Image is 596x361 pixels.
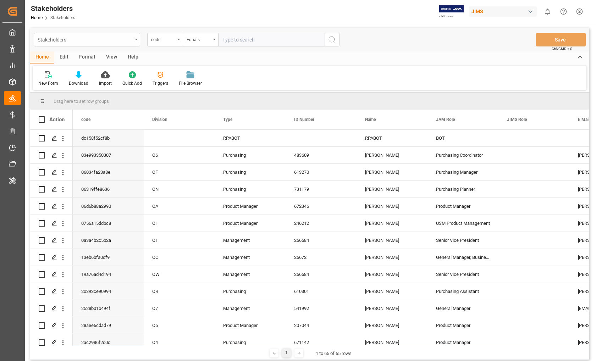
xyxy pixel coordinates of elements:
div: Import [99,80,112,87]
button: open menu [183,33,218,46]
span: Drag here to set row groups [54,99,109,104]
div: 28aee6cdad79 [73,317,144,334]
button: Save [536,33,586,46]
div: Purchasing Assistant [427,283,498,300]
div: Product Manager [427,198,498,215]
div: O6 [144,317,215,334]
div: Management [215,249,286,266]
a: Home [31,15,43,20]
div: Stakeholders [38,35,132,44]
div: [PERSON_NAME] [357,317,427,334]
div: Purchasing Manager [427,164,498,180]
span: Division [152,117,167,122]
div: 207044 [286,317,357,334]
div: Format [74,51,101,63]
div: 1 [282,349,291,357]
div: 0a3a4b2c5b2a [73,232,144,249]
span: Ctrl/CMD + S [552,46,572,51]
div: [PERSON_NAME] [357,283,427,300]
div: JIMS [469,6,537,17]
div: Management [215,266,286,283]
span: Type [223,117,232,122]
div: 541992 [286,300,357,317]
span: code [81,117,90,122]
div: [PERSON_NAME] [357,215,427,232]
div: Equals [187,35,211,43]
div: 06d6b88a2990 [73,198,144,215]
div: RPABOT [215,130,286,146]
div: Press SPACE to select this row. [30,147,73,164]
div: O4 [144,334,215,351]
div: OC [144,249,215,266]
div: Press SPACE to select this row. [30,300,73,317]
div: Purchasing [215,283,286,300]
div: Press SPACE to select this row. [30,232,73,249]
div: Product Manager [215,198,286,215]
div: Press SPACE to select this row. [30,130,73,147]
div: RPABOT [357,130,427,146]
div: dc158f52cf8b [73,130,144,146]
div: 613270 [286,164,357,180]
span: JAM Role [436,117,455,122]
div: [PERSON_NAME] [357,300,427,317]
div: 0756a15ddbc8 [73,215,144,232]
span: E Mail [578,117,590,122]
div: File Browser [179,80,202,87]
span: JIMS Role [507,117,527,122]
div: Press SPACE to select this row. [30,164,73,181]
div: Purchasing [215,164,286,180]
div: Purchasing [215,181,286,198]
img: Exertis%20JAM%20-%20Email%20Logo.jpg_1722504956.jpg [439,5,464,18]
div: O6 [144,147,215,163]
div: OI [144,215,215,232]
div: OF [144,164,215,180]
div: 03e993350307 [73,147,144,163]
div: Quick Add [122,80,142,87]
div: BOT [427,130,498,146]
div: OR [144,283,215,300]
div: Press SPACE to select this row. [30,283,73,300]
div: [PERSON_NAME] [357,181,427,198]
div: [PERSON_NAME] [357,198,427,215]
div: General Manager [427,300,498,317]
div: 20393ce90994 [73,283,144,300]
button: Help Center [556,4,572,20]
div: 25672 [286,249,357,266]
div: Edit [54,51,74,63]
button: search button [325,33,340,46]
div: Home [30,51,54,63]
div: Senior Vice President [427,266,498,283]
div: 2528b01b494f [73,300,144,317]
div: Press SPACE to select this row. [30,317,73,334]
div: [PERSON_NAME] [357,249,427,266]
div: Press SPACE to select this row. [30,249,73,266]
div: Triggers [153,80,168,87]
span: ID Number [294,117,314,122]
div: [PERSON_NAME] [357,334,427,351]
div: New Form [38,80,58,87]
div: [PERSON_NAME] [357,147,427,163]
div: Product Manager [427,317,498,334]
div: 483609 [286,147,357,163]
div: OA [144,198,215,215]
input: Type to search [218,33,325,46]
button: show 0 new notifications [540,4,556,20]
div: 672346 [286,198,357,215]
div: 06034fa23a8e [73,164,144,180]
div: Purchasing Coordinator [427,147,498,163]
div: code [151,35,175,43]
div: OW [144,266,215,283]
div: Management [215,300,286,317]
div: 256584 [286,232,357,249]
div: View [101,51,122,63]
div: 2ac2986f2d0c [73,334,144,351]
div: ON [144,181,215,198]
div: Purchasing [215,147,286,163]
div: 610301 [286,283,357,300]
div: Press SPACE to select this row. [30,181,73,198]
div: Action [49,116,65,123]
div: 246212 [286,215,357,232]
div: 671142 [286,334,357,351]
button: JIMS [469,5,540,18]
div: USM Product Management [427,215,498,232]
